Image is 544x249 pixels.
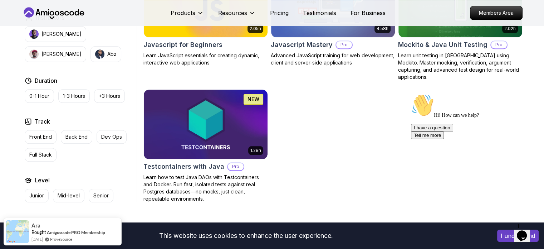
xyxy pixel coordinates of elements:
h2: Javascript Mastery [271,40,333,50]
button: Full Stack [25,148,57,162]
span: Ara [31,222,40,229]
button: instructor img[PERSON_NAME] [25,46,86,62]
img: :wave: [3,3,26,26]
button: 0-1 Hour [25,89,54,103]
h2: Testcontainers with Java [143,162,224,172]
img: instructor img [29,49,39,59]
img: instructor img [29,29,39,39]
button: instructor imgAbz [90,46,121,62]
button: Products [171,9,204,23]
p: Pro [491,41,507,48]
button: Accept cookies [497,230,539,242]
p: Front End [29,133,52,140]
p: 1.28h [250,148,261,153]
iframe: chat widget [408,91,537,217]
p: 4.58h [377,26,388,32]
a: Amigoscode PRO Membership [47,230,105,235]
button: Dev Ops [97,130,127,144]
button: Senior [89,189,113,202]
button: 1-3 Hours [58,89,90,103]
button: Mid-level [53,189,84,202]
p: Full Stack [29,151,52,158]
h2: Track [35,117,50,126]
p: Abz [107,51,117,58]
button: Front End [25,130,57,144]
p: Resources [218,9,247,17]
p: Back End [65,133,88,140]
p: Members Area [470,6,522,19]
a: Testcontainers with Java card1.28hNEWTestcontainers with JavaProLearn how to test Java DAOs with ... [143,89,268,202]
p: Learn JavaScript essentials for creating dynamic, interactive web applications [143,52,268,66]
a: Testimonials [303,9,336,17]
img: provesource social proof notification image [6,220,29,243]
div: This website uses cookies to enhance the user experience. [5,228,486,244]
p: Advanced JavaScript training for web development, client and server-side applications [271,52,395,66]
a: Members Area [470,6,523,20]
h2: Duration [35,76,57,85]
a: Pricing [270,9,289,17]
button: +3 Hours [94,89,125,103]
p: Mid-level [58,192,80,199]
img: instructor img [95,49,104,59]
h2: Mockito & Java Unit Testing [398,40,487,50]
span: Hi! How can we help? [3,21,71,27]
p: 1-3 Hours [63,92,85,100]
button: Resources [218,9,256,23]
p: Learn unit testing in [GEOGRAPHIC_DATA] using Mockito. Master mocking, verification, argument cap... [398,52,523,81]
span: [DATE] [31,236,43,242]
p: Junior [29,192,44,199]
p: 2.05h [250,26,261,32]
button: instructor img[PERSON_NAME] [25,26,86,42]
p: 0-1 Hour [29,92,49,100]
p: [PERSON_NAME] [41,30,82,38]
p: Pro [228,163,244,170]
iframe: chat widget [514,220,537,242]
button: Tell me more [3,40,36,48]
p: Learn how to test Java DAOs with Testcontainers and Docker. Run fast, isolated tests against real... [143,174,268,202]
a: ProveSource [50,236,72,242]
img: Testcontainers with Java card [144,90,268,159]
a: For Business [351,9,386,17]
p: +3 Hours [99,92,120,100]
div: 👋Hi! How can we help?I have a questionTell me more [3,3,132,48]
span: Bought [31,229,46,235]
h2: Level [35,176,50,185]
button: Back End [61,130,92,144]
h2: Javascript for Beginners [143,40,222,50]
p: Senior [93,192,109,199]
button: Junior [25,189,49,202]
p: Pro [336,41,352,48]
p: Products [171,9,195,17]
p: Dev Ops [101,133,122,140]
p: 2.02h [504,26,516,32]
p: [PERSON_NAME] [41,51,82,58]
button: I have a question [3,33,45,40]
p: NEW [248,96,259,103]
